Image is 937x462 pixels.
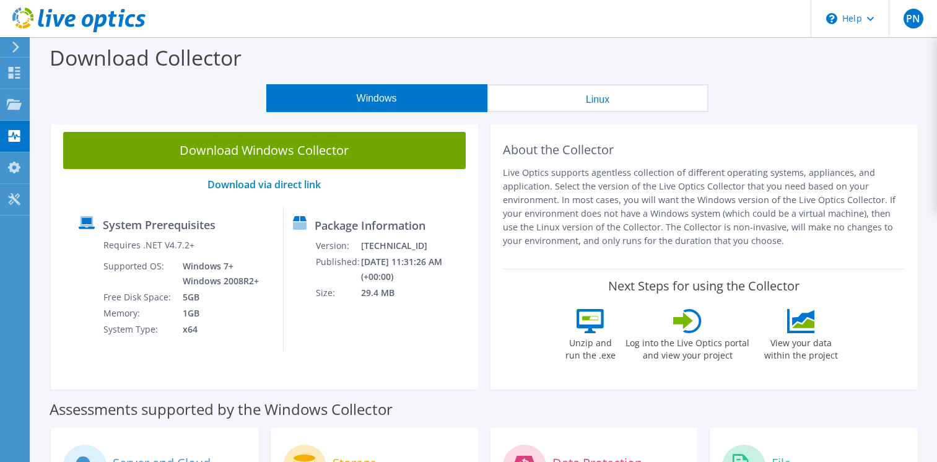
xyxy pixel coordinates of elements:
td: Size: [315,285,360,301]
p: Live Optics supports agentless collection of different operating systems, appliances, and applica... [503,166,905,248]
label: View your data within the project [756,333,845,362]
td: 1GB [173,305,261,321]
td: Version: [315,238,360,254]
td: [DATE] 11:31:26 AM (+00:00) [360,254,472,285]
label: Unzip and run the .exe [562,333,619,362]
td: Free Disk Space: [103,289,173,305]
label: Log into the Live Optics portal and view your project [625,333,750,362]
button: Windows [266,84,487,112]
td: Windows 7+ Windows 2008R2+ [173,258,261,289]
td: 5GB [173,289,261,305]
label: Download Collector [50,43,242,72]
td: System Type: [103,321,173,338]
svg: \n [826,13,837,24]
span: PN [904,9,923,28]
td: Memory: [103,305,173,321]
button: Linux [487,84,708,112]
td: 29.4 MB [360,285,472,301]
label: Package Information [315,219,425,232]
td: [TECHNICAL_ID] [360,238,472,254]
h2: About the Collector [503,142,905,157]
label: System Prerequisites [103,219,216,231]
a: Download via direct link [207,178,321,191]
td: x64 [173,321,261,338]
a: Download Windows Collector [63,132,466,169]
td: Supported OS: [103,258,173,289]
label: Assessments supported by the Windows Collector [50,403,393,416]
td: Published: [315,254,360,285]
label: Requires .NET V4.7.2+ [103,239,194,251]
label: Next Steps for using the Collector [608,279,800,294]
